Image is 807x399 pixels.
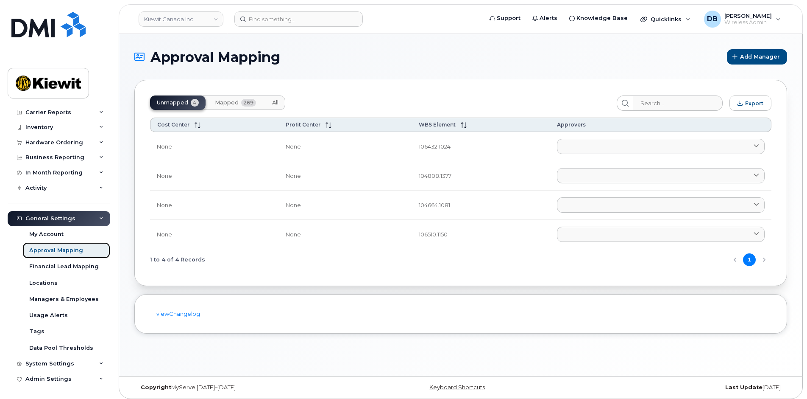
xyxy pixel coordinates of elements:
[745,100,763,107] span: Export
[134,384,352,391] div: MyServe [DATE]–[DATE]
[770,362,801,393] iframe: Messenger Launcher
[241,99,256,107] span: 269
[412,132,550,161] td: 106432.1024
[740,53,780,61] span: Add Manager
[279,132,412,161] td: None
[279,191,412,220] td: None
[725,384,762,391] strong: Last Update
[412,191,550,220] td: 104664.1081
[633,96,723,111] input: Search...
[429,384,485,391] a: Keyboard Shortcuts
[419,121,456,128] span: WBS Element
[279,220,412,249] td: None
[412,220,550,249] td: 106510.1150
[743,253,756,266] button: Page 1
[557,121,586,128] span: Approvers
[570,384,787,391] div: [DATE]
[279,161,412,191] td: None
[150,161,279,191] td: None
[412,161,550,191] td: 104808.1377
[727,49,787,65] button: Add Manager
[150,253,205,266] span: 1 to 4 of 4 Records
[729,96,771,111] button: Export
[215,99,239,106] span: Mapped
[141,384,171,391] strong: Copyright
[150,220,279,249] td: None
[150,191,279,220] td: None
[150,50,280,65] span: Approval Mapping
[150,132,279,161] td: None
[156,310,200,317] a: viewChangelog
[272,99,278,106] span: All
[286,121,320,128] span: Profit Center
[157,121,189,128] span: Cost Center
